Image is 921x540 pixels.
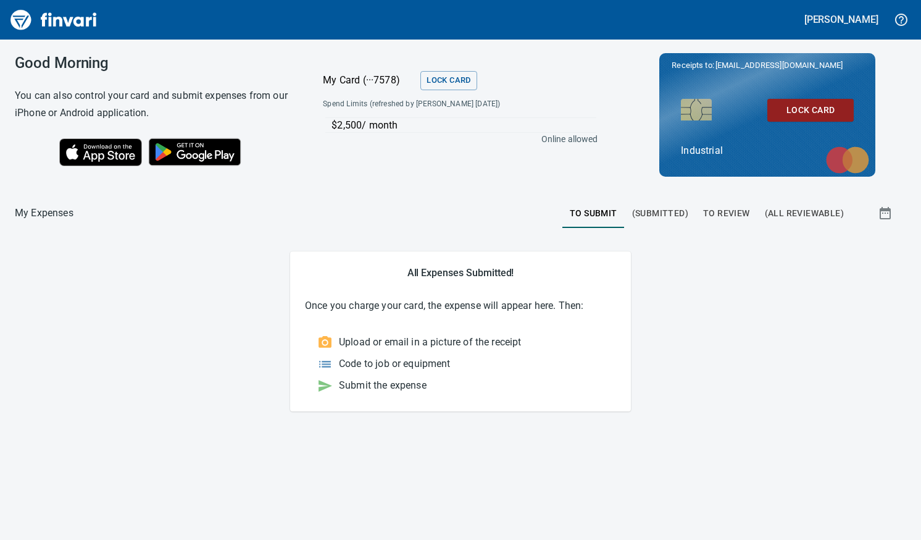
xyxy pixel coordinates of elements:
[339,356,451,371] p: Code to job or equipment
[570,206,617,221] span: To Submit
[305,298,616,313] p: Once you charge your card, the expense will appear here. Then:
[15,54,292,72] h3: Good Morning
[15,87,292,122] h6: You can also control your card and submit expenses from our iPhone or Android application.
[420,71,477,90] button: Lock Card
[339,335,521,350] p: Upload or email in a picture of the receipt
[313,133,598,145] p: Online allowed
[767,99,854,122] button: Lock Card
[305,266,616,279] h5: All Expenses Submitted!
[703,206,750,221] span: To Review
[765,206,844,221] span: (All Reviewable)
[427,74,470,88] span: Lock Card
[777,103,844,118] span: Lock Card
[804,13,878,26] h5: [PERSON_NAME]
[339,378,427,393] p: Submit the expense
[323,73,415,88] p: My Card (···7578)
[820,140,875,180] img: mastercard.svg
[681,143,854,158] p: Industrial
[59,138,142,166] img: Download on the App Store
[323,98,548,111] span: Spend Limits (refreshed by [PERSON_NAME] [DATE])
[632,206,688,221] span: (Submitted)
[867,198,906,228] button: Show transactions within a particular date range
[331,118,596,133] p: $2,500 / month
[714,59,844,71] span: [EMAIL_ADDRESS][DOMAIN_NAME]
[15,206,73,221] nav: breadcrumb
[15,206,73,221] p: My Expenses
[801,10,881,29] button: [PERSON_NAME]
[142,132,248,172] img: Get it on Google Play
[7,5,100,35] img: Finvari
[672,59,863,72] p: Receipts to:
